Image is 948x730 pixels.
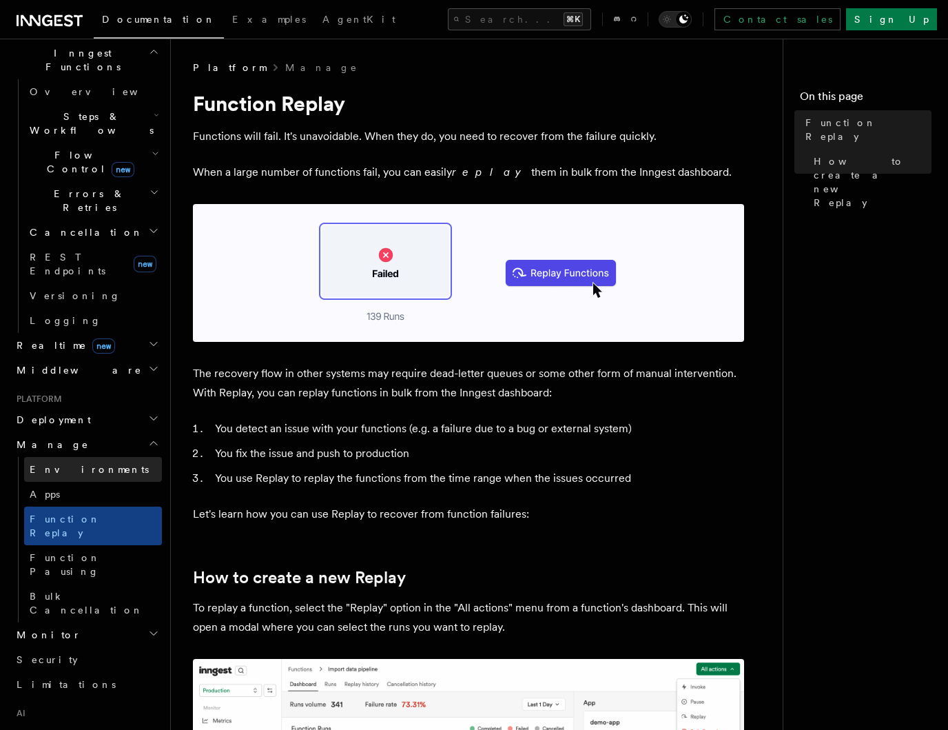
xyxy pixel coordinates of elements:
button: Cancellation [24,220,162,245]
a: Function Pausing [24,545,162,584]
a: Manage [285,61,358,74]
span: Security [17,654,78,665]
a: Limitations [11,672,162,697]
span: Function Replay [30,514,101,538]
button: Middleware [11,358,162,383]
span: AI [11,708,25,719]
a: How to create a new Replay [193,568,406,587]
p: Let's learn how you can use Replay to recover from function failures: [193,505,744,524]
span: Flow Control [24,148,152,176]
span: Manage [11,438,89,452]
a: Documentation [94,4,224,39]
span: Platform [193,61,266,74]
span: Deployment [11,413,91,427]
span: How to create a new Replay [814,154,931,210]
span: Limitations [17,679,116,690]
a: Function Replay [24,507,162,545]
span: Overview [30,86,172,97]
span: Realtime [11,338,115,352]
li: You fix the issue and push to production [211,444,744,463]
span: Function Replay [805,116,931,143]
span: Function Pausing [30,552,101,577]
em: replay [452,165,531,179]
span: Middleware [11,363,142,377]
button: Manage [11,432,162,457]
li: You detect an issue with your functions (e.g. a failure due to a bug or external system) [211,419,744,438]
h1: Function Replay [193,91,744,116]
span: Errors & Retries [24,187,150,214]
button: Realtimenew [11,333,162,358]
a: Contact sales [714,8,841,30]
span: Monitor [11,628,81,642]
button: Monitor [11,622,162,647]
h4: On this page [800,88,931,110]
a: Apps [24,482,162,507]
a: Examples [224,4,314,37]
span: Bulk Cancellation [30,591,143,616]
button: Toggle dark mode [659,11,692,28]
a: Sign Up [846,8,937,30]
span: Platform [11,394,62,405]
p: To replay a function, select the "Replay" option in the "All actions" menu from a function's dash... [193,598,744,637]
span: AgentKit [322,14,395,25]
div: Manage [11,457,162,622]
button: Deployment [11,407,162,432]
button: Errors & Retries [24,181,162,220]
a: Bulk Cancellation [24,584,162,622]
span: Environments [30,464,149,475]
button: Flow Controlnew [24,143,162,181]
span: Apps [30,489,60,500]
div: Inngest Functions [11,79,162,333]
a: Function Replay [800,110,931,149]
a: Environments [24,457,162,482]
span: Examples [232,14,306,25]
button: Steps & Workflows [24,104,162,143]
li: You use Replay to replay the functions from the time range when the issues occurred [211,469,744,488]
a: How to create a new Replay [808,149,931,215]
p: When a large number of functions fail, you can easily them in bulk from the Inngest dashboard. [193,163,744,182]
span: Inngest Functions [11,46,149,74]
a: Overview [24,79,162,104]
img: Relay graphic [193,204,744,342]
span: Documentation [102,14,216,25]
span: new [134,256,156,272]
a: Versioning [24,283,162,308]
span: REST Endpoints [30,252,105,276]
button: Inngest Functions [11,41,162,79]
span: new [112,162,134,177]
a: REST Endpointsnew [24,245,162,283]
a: AgentKit [314,4,404,37]
span: Steps & Workflows [24,110,154,137]
span: Versioning [30,290,121,301]
span: Logging [30,315,101,326]
kbd: ⌘K [564,12,583,26]
p: The recovery flow in other systems may require dead-letter queues or some other form of manual in... [193,364,744,403]
button: Search...⌘K [448,8,591,30]
p: Functions will fail. It's unavoidable. When they do, you need to recover from the failure quickly. [193,127,744,146]
span: Cancellation [24,225,143,239]
a: Logging [24,308,162,333]
a: Security [11,647,162,672]
span: new [92,338,115,354]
